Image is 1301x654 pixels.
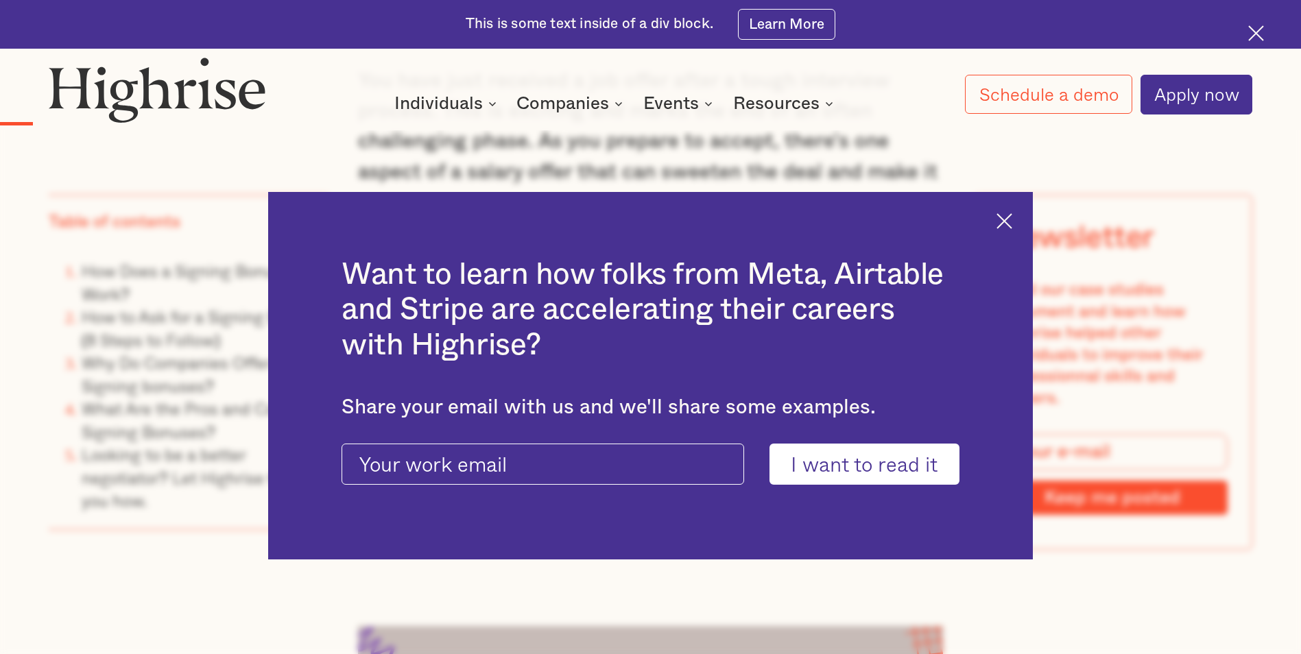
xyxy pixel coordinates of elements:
[965,75,1132,114] a: Schedule a demo
[342,257,959,363] h2: Want to learn how folks from Meta, Airtable and Stripe are accelerating their careers with Highrise?
[466,14,713,34] div: This is some text inside of a div block.
[738,9,836,40] a: Learn More
[342,444,744,484] input: Your work email
[342,396,959,420] div: Share your email with us and we'll share some examples.
[49,57,266,123] img: Highrise logo
[516,95,627,112] div: Companies
[769,444,959,484] input: I want to read it
[1248,25,1264,41] img: Cross icon
[516,95,609,112] div: Companies
[394,95,501,112] div: Individuals
[394,95,483,112] div: Individuals
[733,95,837,112] div: Resources
[342,444,959,484] form: current-ascender-blog-article-modal-form
[733,95,820,112] div: Resources
[643,95,699,112] div: Events
[996,213,1012,229] img: Cross icon
[1141,75,1252,114] a: Apply now
[643,95,717,112] div: Events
